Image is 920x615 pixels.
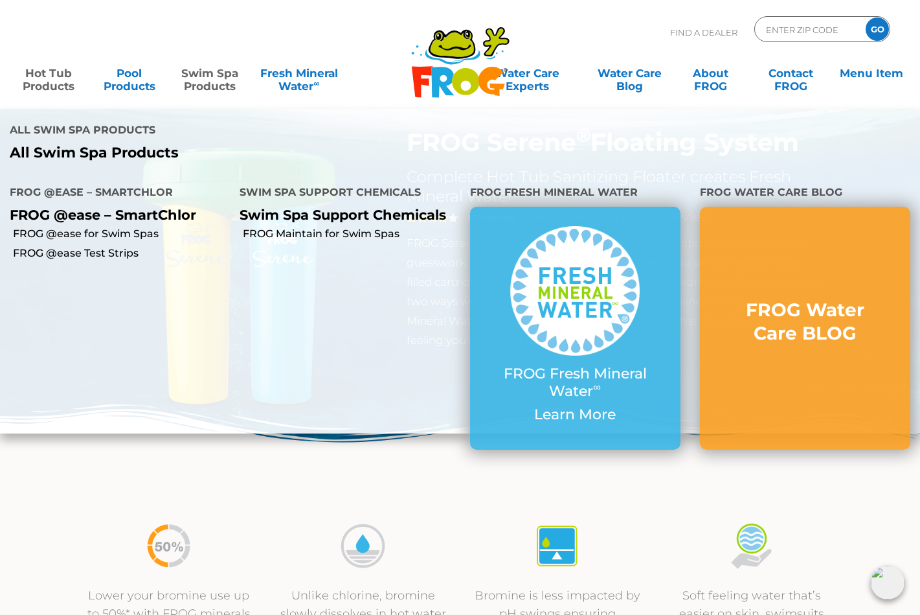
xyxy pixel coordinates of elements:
[755,60,826,86] a: ContactFROG
[10,145,451,161] a: All Swim Spa Products
[254,60,344,86] a: Fresh MineralWater∞
[727,522,776,570] img: icon-soft-feeling
[866,17,889,41] input: GO
[313,78,319,88] sup: ∞
[470,181,680,207] h4: FROG Fresh Mineral Water
[10,181,220,207] h4: FROG @ease – SmartChlor
[670,16,737,49] p: Find A Dealer
[10,207,220,223] p: FROG @ease – SmartChlor
[593,380,601,393] sup: ∞
[243,227,460,241] a: FROG Maintain for Swim Spas
[496,366,655,400] p: FROG Fresh Mineral Water
[700,181,910,207] h4: FROG Water Care BLOG
[144,522,193,570] img: icon-50percent-less
[726,298,884,358] a: FROG Water Care BLOG
[675,60,746,86] a: AboutFROG
[93,60,164,86] a: PoolProducts
[594,60,666,86] a: Water CareBlog
[533,522,581,570] img: icon-atease-self-regulates
[240,181,450,207] h4: Swim Spa Support Chemicals
[174,60,245,86] a: Swim SpaProducts
[835,60,906,86] a: Menu Item
[10,119,451,145] h4: All Swim Spa Products
[765,20,852,39] input: Zip Code Form
[871,566,904,599] img: openIcon
[240,207,446,223] a: Swim Spa Support Chemicals
[13,227,230,241] a: FROG @ease for Swim Spas
[469,60,585,86] a: Water CareExperts
[13,246,230,261] a: FROG @ease Test Strips
[496,406,655,423] p: Learn More
[339,522,387,570] img: icon-bromine-disolves
[13,60,84,86] a: Hot TubProducts
[496,226,655,430] a: FROG Fresh Mineral Water∞ Learn More
[726,298,884,345] h3: FROG Water Care BLOG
